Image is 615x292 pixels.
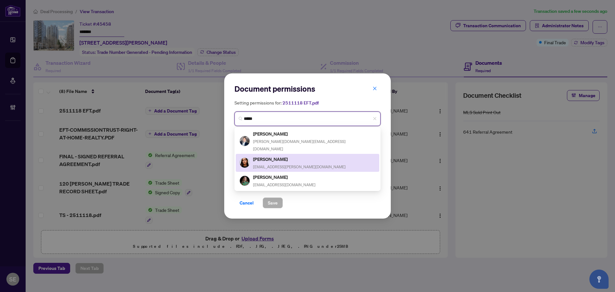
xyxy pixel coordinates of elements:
h2: Document permissions [234,84,381,94]
span: 2511118 EFT.pdf [283,100,319,106]
span: [EMAIL_ADDRESS][PERSON_NAME][DOMAIN_NAME] [253,164,346,169]
h5: [PERSON_NAME] [253,130,375,138]
button: Open asap [589,270,609,289]
span: Cancel [240,198,254,208]
button: Cancel [234,197,259,208]
span: [EMAIL_ADDRESS][DOMAIN_NAME] [253,182,316,187]
h5: [PERSON_NAME] [253,155,346,163]
h5: Setting permissions for: [234,99,381,106]
img: Profile Icon [240,176,250,186]
h5: [PERSON_NAME] [253,173,316,181]
span: [PERSON_NAME][DOMAIN_NAME][EMAIL_ADDRESS][DOMAIN_NAME] [253,139,346,151]
span: close [373,117,377,121]
img: Profile Icon [240,136,250,146]
img: Profile Icon [240,158,250,168]
span: close [373,86,377,91]
button: Save [263,197,283,208]
img: search_icon [239,117,242,121]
